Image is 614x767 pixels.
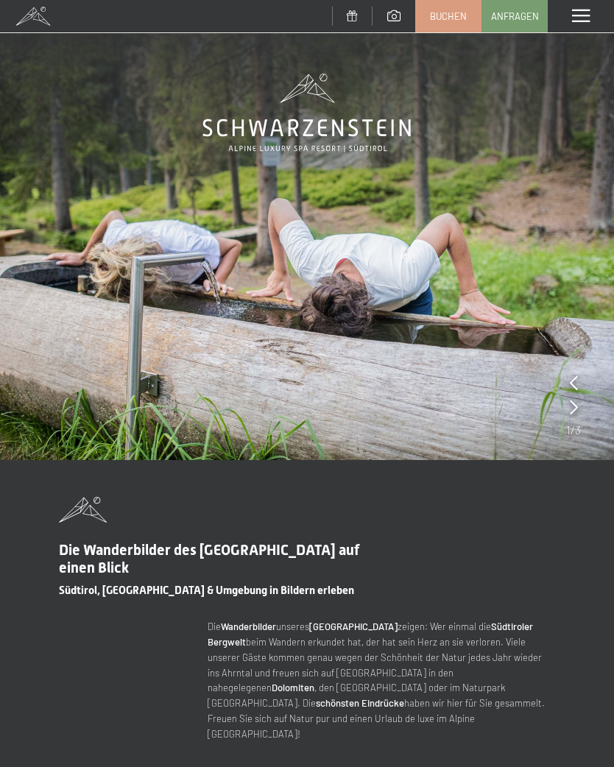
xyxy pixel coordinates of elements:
[208,621,533,648] strong: Südtiroler Bergwelt
[316,697,404,709] strong: schönsten Eindrücke
[491,10,539,23] span: Anfragen
[272,682,314,693] strong: Dolomiten
[59,584,354,597] span: Südtirol, [GEOGRAPHIC_DATA] & Umgebung in Bildern erleben
[482,1,547,32] a: Anfragen
[430,10,467,23] span: Buchen
[208,619,555,741] p: Die unseres zeigen: Wer einmal die beim Wandern erkundet hat, der hat sein Herz an sie verloren. ...
[309,621,398,632] strong: [GEOGRAPHIC_DATA]
[566,422,571,438] span: 1
[59,541,359,576] span: Die Wanderbilder des [GEOGRAPHIC_DATA] auf einen Blick
[416,1,481,32] a: Buchen
[571,422,575,438] span: /
[221,621,276,632] strong: Wanderbilder
[575,422,581,438] span: 3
